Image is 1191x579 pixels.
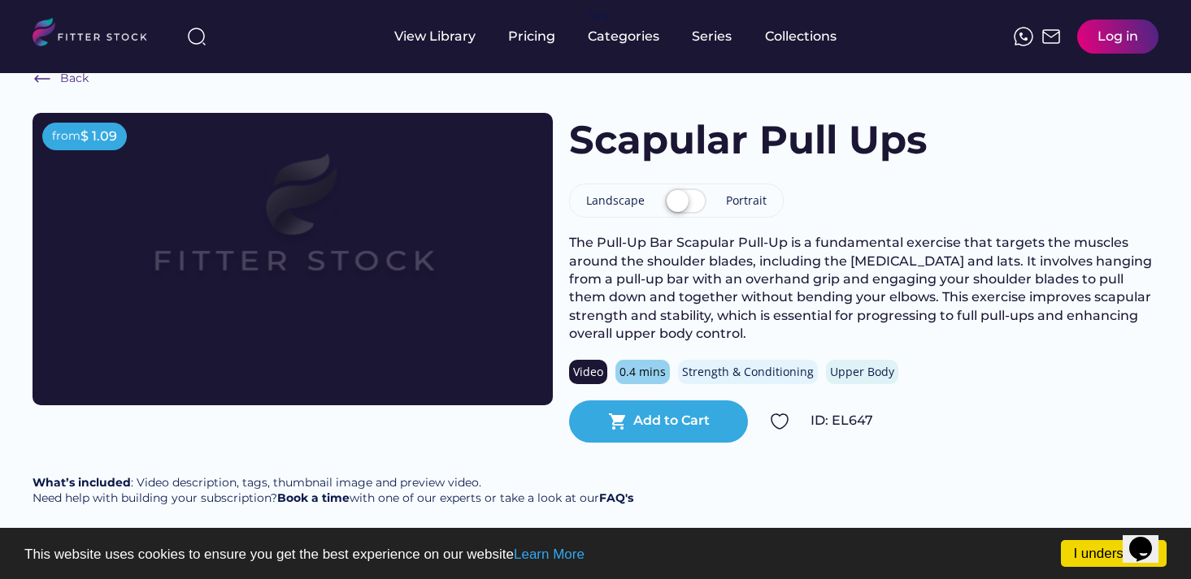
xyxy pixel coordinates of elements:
[1123,514,1175,563] iframe: chat widget
[1014,27,1033,46] img: meteor-icons_whatsapp%20%281%29.svg
[573,364,603,380] div: Video
[60,71,89,87] div: Back
[33,69,52,89] img: Frame%20%286%29.svg
[1098,28,1138,45] div: Log in
[187,27,206,46] img: search-normal%203.svg
[726,192,767,209] div: Portrait
[394,28,476,45] div: View Library
[569,113,927,167] h1: Scapular Pull Ups
[33,475,633,507] div: : Video description, tags, thumbnail image and preview video. Need help with building your subscr...
[80,127,117,145] div: $ 1.09
[33,475,131,490] strong: What’s included
[277,490,350,505] a: Book a time
[692,28,732,45] div: Series
[588,8,609,24] div: fvck
[830,364,894,380] div: Upper Body
[619,364,666,380] div: 0.4 mins
[608,412,628,431] button: shopping_cart
[33,18,161,51] img: LOGO.svg
[569,234,1158,343] div: The Pull-Up Bar Scapular Pull-Up is a fundamental exercise that targets the muscles around the sh...
[508,28,555,45] div: Pricing
[514,547,585,562] a: Learn More
[52,128,80,145] div: from
[1041,27,1061,46] img: Frame%2051.svg
[765,28,837,45] div: Collections
[24,547,1167,561] p: This website uses cookies to ensure you get the best experience on our website
[586,192,645,209] div: Landscape
[770,412,789,431] img: Group%201000002324.svg
[682,364,814,380] div: Strength & Conditioning
[633,412,710,430] div: Add to Cart
[85,113,501,347] img: Frame%2079%20%281%29.svg
[1061,540,1167,567] a: I understand!
[588,28,659,45] div: Categories
[811,412,1158,430] div: ID: EL647
[599,490,633,505] a: FAQ's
